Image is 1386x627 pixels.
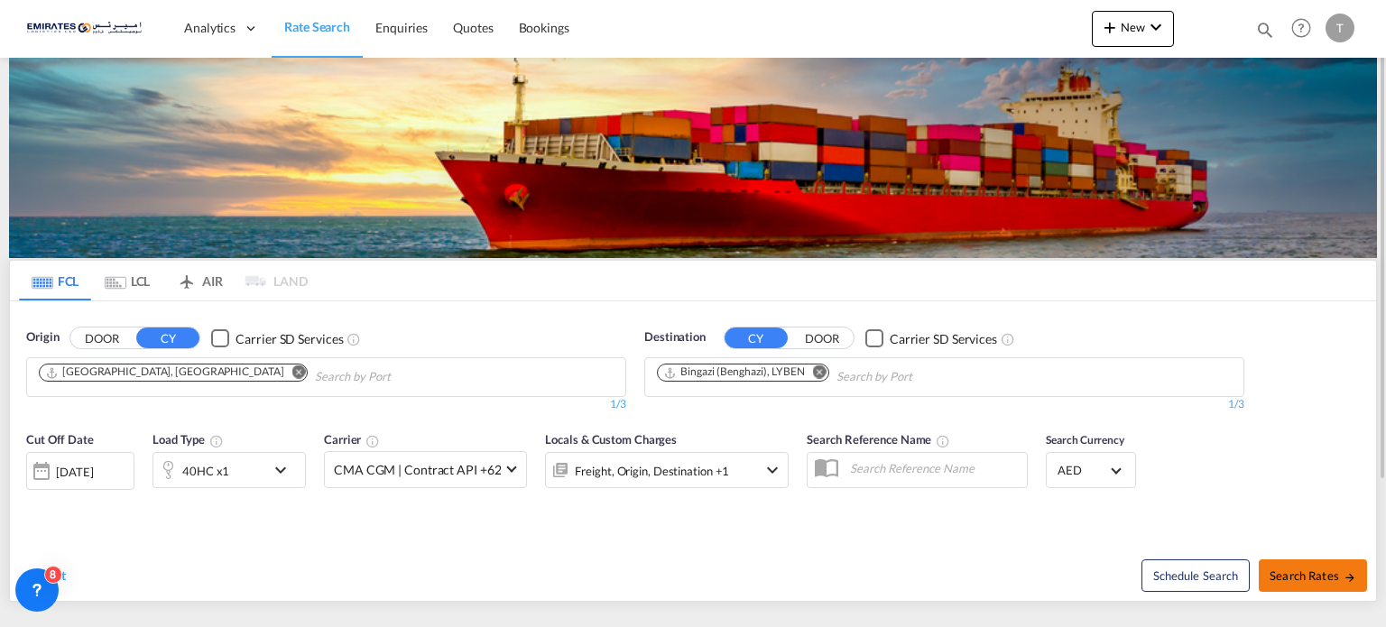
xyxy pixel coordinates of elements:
span: Enquiries [375,20,428,35]
span: Search Reference Name [807,432,950,447]
button: icon-plus 400-fgNewicon-chevron-down [1092,11,1174,47]
div: T [1326,14,1354,42]
md-icon: icon-airplane [176,271,198,284]
button: DOOR [70,328,134,349]
span: Search Rates [1270,568,1356,583]
button: Remove [280,364,307,383]
div: 1/3 [644,397,1244,412]
div: OriginDOOR CY Checkbox No InkUnchecked: Search for CY (Container Yard) services for all selected ... [10,301,1376,600]
md-select: Select Currency: د.إ AEDUnited Arab Emirates Dirham [1056,457,1126,484]
span: Analytics [184,19,236,37]
div: Press delete to remove this chip. [663,364,808,380]
div: icon-magnify [1255,20,1275,47]
input: Chips input. [315,363,486,392]
md-icon: Unchecked: Search for CY (Container Yard) services for all selected carriers.Checked : Search for... [1001,332,1015,346]
md-icon: Unchecked: Search for CY (Container Yard) services for all selected carriers.Checked : Search for... [346,332,361,346]
button: CY [136,327,199,348]
span: Help [1286,13,1317,43]
span: Load Type [152,432,224,447]
span: Rate Search [284,19,350,34]
md-icon: icon-information-outline [209,434,224,448]
div: Freight Origin Destination Factory Stuffingicon-chevron-down [545,452,789,488]
md-icon: icon-chevron-down [1145,16,1167,38]
md-chips-wrap: Chips container. Use arrow keys to select chips. [654,358,1015,392]
md-icon: Your search will be saved by the below given name [936,434,950,448]
div: 40HC x1 [182,458,229,484]
md-tab-item: AIR [163,261,236,300]
div: Carrier SD Services [890,330,997,348]
md-icon: icon-plus 400-fg [1099,16,1121,38]
span: Reset [35,567,66,583]
input: Search Reference Name [841,455,1027,482]
div: icon-refreshReset [19,567,66,586]
md-icon: icon-magnify [1255,20,1275,40]
span: Destination [644,328,706,346]
span: Quotes [453,20,493,35]
div: Freight Origin Destination Factory Stuffing [575,458,729,484]
div: Help [1286,13,1326,45]
md-checkbox: Checkbox No Ink [211,328,343,347]
md-icon: icon-arrow-right [1344,571,1356,584]
img: c67187802a5a11ec94275b5db69a26e6.png [27,8,149,49]
button: Note: By default Schedule search will only considerorigin ports, destination ports and cut off da... [1141,559,1250,592]
div: 40HC x1icon-chevron-down [152,452,306,488]
span: Search Currency [1046,433,1124,447]
md-icon: icon-refresh [19,568,35,585]
span: Locals & Custom Charges [545,432,677,447]
div: [DATE] [56,464,93,480]
span: CMA CGM | Contract API +62 [334,461,501,479]
md-datepicker: Select [26,487,40,512]
div: Carrier SD Services [236,330,343,348]
div: 1/3 [26,397,626,412]
div: Press delete to remove this chip. [45,364,287,380]
div: [DATE] [26,452,134,490]
button: CY [725,327,788,348]
span: AED [1058,462,1108,478]
md-tab-item: LCL [91,261,163,300]
md-icon: The selected Trucker/Carrierwill be displayed in the rate results If the rates are from another f... [365,434,380,448]
md-pagination-wrapper: Use the left and right arrow keys to navigate between tabs [19,261,308,300]
button: Search Ratesicon-arrow-right [1259,559,1367,592]
div: Bingazi (Benghazi), LYBEN [663,364,805,380]
span: New [1099,20,1167,34]
button: Remove [801,364,828,383]
span: Origin [26,328,59,346]
md-tab-item: FCL [19,261,91,300]
img: LCL+%26+FCL+BACKGROUND.png [9,58,1377,258]
md-icon: icon-chevron-down [762,459,783,481]
span: Carrier [324,432,380,447]
md-checkbox: Checkbox No Ink [865,328,997,347]
md-icon: icon-chevron-down [270,459,300,481]
div: Jebel Ali, AEJEA [45,364,283,380]
md-chips-wrap: Chips container. Use arrow keys to select chips. [36,358,494,392]
input: Chips input. [836,363,1008,392]
span: Cut Off Date [26,432,94,447]
button: DOOR [790,328,854,349]
span: Bookings [519,20,569,35]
